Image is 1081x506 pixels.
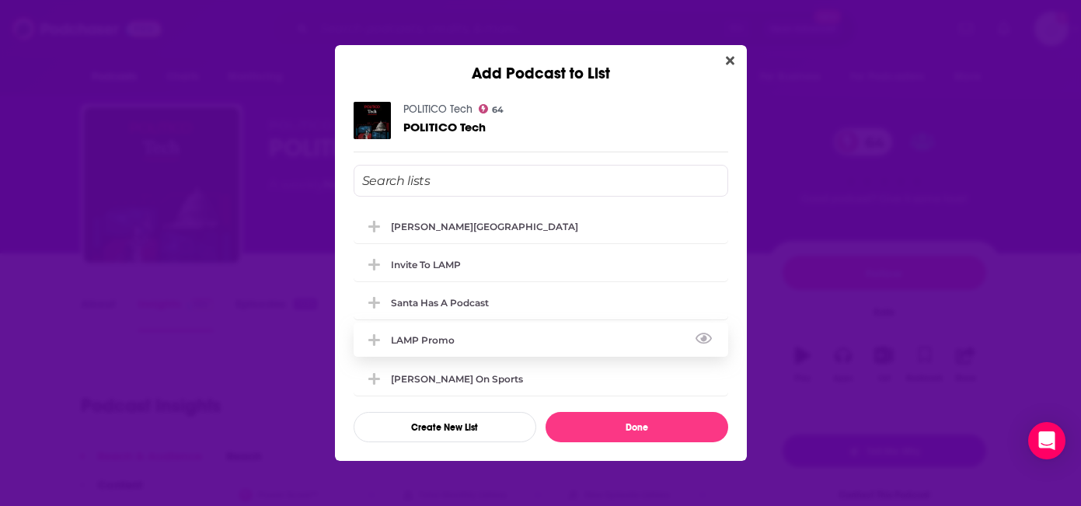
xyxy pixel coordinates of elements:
[354,209,728,243] div: Rainey Center
[492,106,504,113] span: 64
[354,165,728,442] div: Add Podcast To List
[479,104,504,113] a: 64
[720,51,741,71] button: Close
[455,343,464,344] button: View Link
[1028,422,1065,459] div: Open Intercom Messenger
[546,412,728,442] button: Done
[391,334,464,346] div: LAMP Promo
[403,120,486,134] a: POLITICO Tech
[354,323,728,357] div: LAMP Promo
[391,297,489,309] div: Santa Has A Podcast
[354,102,391,139] img: POLITICO Tech
[335,45,747,83] div: Add Podcast to List
[403,103,473,116] a: POLITICO Tech
[354,285,728,319] div: Santa Has A Podcast
[391,221,578,232] div: [PERSON_NAME][GEOGRAPHIC_DATA]
[354,361,728,396] div: Gordon Damer on Sports
[354,412,536,442] button: Create New List
[354,247,728,281] div: Invite to LAMP
[391,373,523,385] div: [PERSON_NAME] on Sports
[354,165,728,197] input: Search lists
[391,259,461,270] div: Invite to LAMP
